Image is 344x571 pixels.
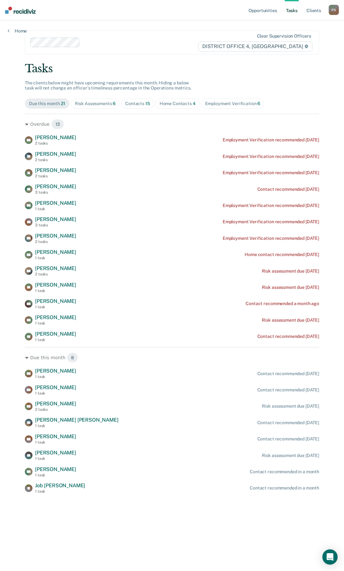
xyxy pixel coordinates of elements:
img: Recidiviz [5,7,36,14]
div: Due this month [29,101,65,106]
div: Employment Verification recommended [DATE] [223,203,319,208]
div: Employment Verification recommended [DATE] [223,236,319,241]
div: 1 task [35,207,76,211]
div: Contact recommended [DATE] [257,187,319,192]
div: Contact recommended in a month [250,469,319,475]
span: 13 [51,119,64,129]
div: Home Contacts [160,101,196,106]
div: 1 task [35,424,118,428]
div: Employment Verification recommended [DATE] [223,219,319,225]
span: [PERSON_NAME] [35,368,76,374]
div: 2 tasks [35,239,76,244]
span: [PERSON_NAME] [35,401,76,407]
span: 21 [61,101,65,106]
span: [PERSON_NAME] [35,151,76,157]
span: [PERSON_NAME] [35,298,76,304]
span: [PERSON_NAME] [PERSON_NAME] [35,417,118,423]
div: Contact recommended [DATE] [257,334,319,339]
div: 1 task [35,338,76,342]
span: The clients below might have upcoming requirements this month. Hiding a below task will not chang... [25,80,191,91]
span: [PERSON_NAME] [35,216,76,222]
span: [PERSON_NAME] [35,249,76,255]
div: 2 tasks [35,407,76,412]
span: [PERSON_NAME] [35,433,76,439]
span: DISTRICT OFFICE 4, [GEOGRAPHIC_DATA] [198,41,312,52]
div: Risk assessment due [DATE] [262,318,319,323]
span: [PERSON_NAME] [35,466,76,472]
span: [PERSON_NAME] [35,384,76,390]
div: 1 task [35,489,85,494]
div: Tasks [25,62,319,75]
div: 1 task [35,289,76,293]
div: 1 task [35,440,76,445]
div: Employment Verification [205,101,261,106]
div: Open Intercom Messenger [322,549,338,565]
span: [PERSON_NAME] [35,282,76,288]
div: 3 tasks [35,223,76,227]
div: 2 tasks [35,174,76,178]
div: Risk Assessments [75,101,116,106]
span: 6 [257,101,260,106]
span: [PERSON_NAME] [35,233,76,239]
div: Risk assessment due [DATE] [262,285,319,290]
div: Contacts [125,101,150,106]
div: 1 task [35,473,76,477]
div: Contact recommended a month ago [246,301,319,306]
div: 1 task [35,321,76,325]
span: 4 [193,101,196,106]
div: 1 task [35,375,76,379]
div: Contact recommended in a month [250,485,319,491]
span: Job [PERSON_NAME] [35,482,85,489]
div: 1 task [35,256,76,260]
div: Risk assessment due [DATE] [262,403,319,409]
div: Due this month 8 [25,353,319,363]
div: 3 tasks [35,190,76,195]
span: [PERSON_NAME] [35,314,76,320]
div: 2 tasks [35,272,76,276]
span: 8 [67,353,78,363]
div: Risk assessment due [DATE] [262,268,319,274]
span: [PERSON_NAME] [35,331,76,337]
div: Contact recommended [DATE] [257,387,319,393]
div: 2 tasks [35,141,76,146]
div: Risk assessment due [DATE] [262,453,319,458]
div: Employment Verification recommended [DATE] [223,154,319,159]
div: 1 task [35,391,76,396]
a: Home [8,28,27,34]
div: Employment Verification recommended [DATE] [223,170,319,175]
span: [PERSON_NAME] [35,167,76,173]
span: [PERSON_NAME] [35,183,76,189]
span: [PERSON_NAME] [35,200,76,206]
span: 6 [113,101,116,106]
div: P S [329,5,339,15]
div: 1 task [35,305,76,309]
div: 1 task [35,456,76,461]
button: PS [329,5,339,15]
span: [PERSON_NAME] [35,134,76,140]
div: Employment Verification recommended [DATE] [223,137,319,143]
span: 15 [145,101,150,106]
div: Contact recommended [DATE] [257,371,319,376]
div: Home contact recommended [DATE] [245,252,319,257]
div: Contact recommended [DATE] [257,436,319,442]
div: 2 tasks [35,158,76,162]
div: Contact recommended [DATE] [257,420,319,425]
div: Overdue 13 [25,119,319,129]
span: [PERSON_NAME] [35,265,76,271]
div: Clear supervision officers [257,33,311,39]
span: [PERSON_NAME] [35,450,76,456]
